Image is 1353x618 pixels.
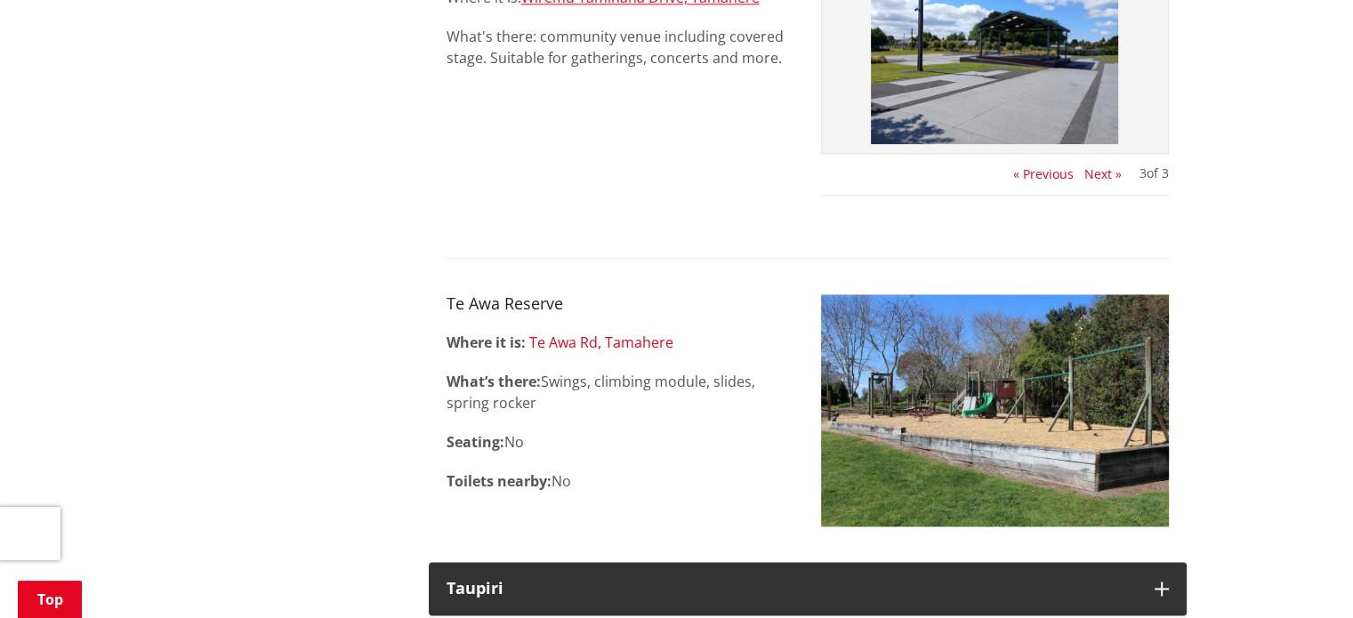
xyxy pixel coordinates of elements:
[447,431,794,453] p: No
[1140,167,1169,180] div: of 3
[447,470,794,492] p: No
[447,471,552,491] strong: Toilets nearby:
[429,562,1187,615] button: Taupiri
[447,580,1137,598] h3: Taupiri
[529,333,673,352] a: Te Awa Rd, Tamahere
[447,432,504,452] strong: Seating:
[447,333,526,352] strong: Where it is:
[18,581,82,618] a: Top
[1084,167,1122,181] button: Next »
[1013,167,1074,181] button: « Previous
[447,372,541,391] strong: What’s there:
[447,371,794,413] p: Swings, climbing module, slides, spring rocker
[821,294,1169,526] img: Te Awa Reserve, Tamahere
[447,26,794,68] p: What's there: community venue including covered stage. Suitable for gatherings, concerts and more.
[1271,543,1335,607] iframe: Messenger Launcher
[1140,165,1147,181] span: 3
[447,294,794,314] h4: Te Awa Reserve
